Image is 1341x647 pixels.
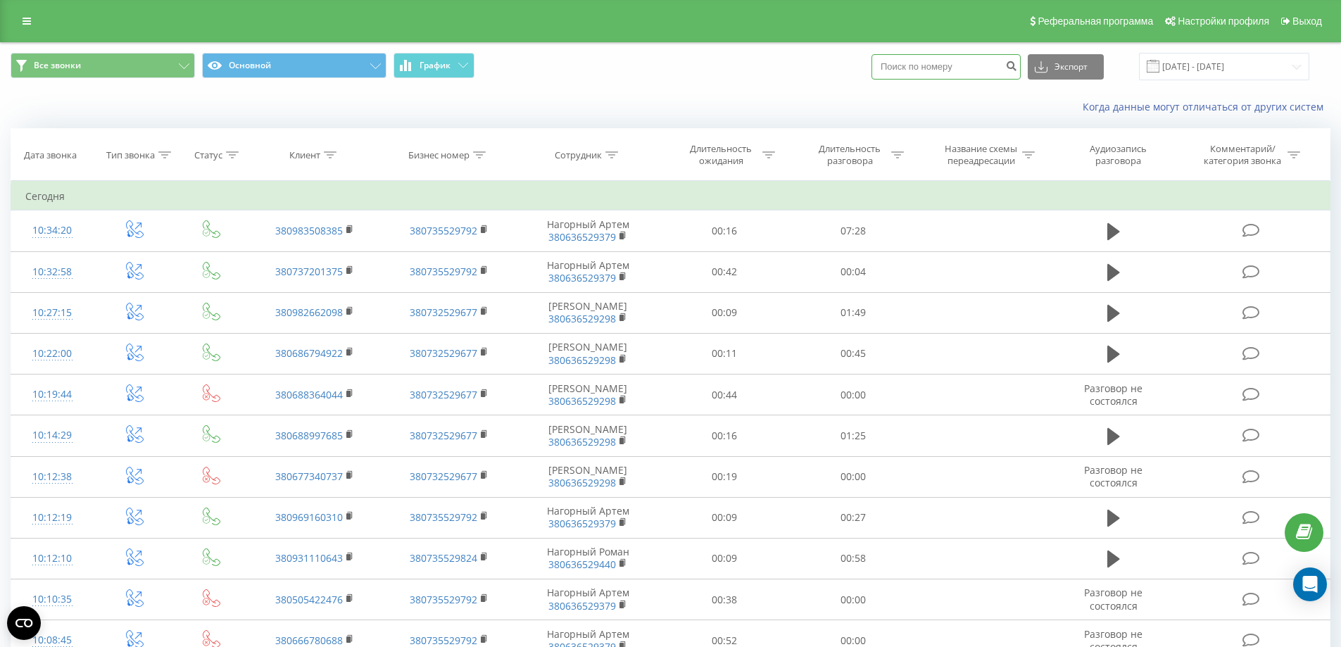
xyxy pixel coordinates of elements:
a: 380931110643 [275,551,343,565]
span: Выход [1292,15,1322,27]
span: Разговор не состоялся [1084,382,1142,408]
a: 380636529379 [548,517,616,530]
a: 380732529677 [410,470,477,483]
div: 10:34:20 [25,217,80,244]
a: 380735529792 [410,265,477,278]
span: Все звонки [34,60,81,71]
div: 10:22:00 [25,340,80,368]
div: Сотрудник [555,149,602,161]
div: Клиент [289,149,320,161]
div: Длительность ожидания [684,143,759,167]
td: 00:04 [789,251,918,292]
td: [PERSON_NAME] [516,292,660,333]
td: 00:42 [660,251,789,292]
a: 380732529677 [410,388,477,401]
a: 380636529440 [548,558,616,571]
div: 10:12:38 [25,463,80,491]
a: 380636529298 [548,394,616,408]
a: 380735529792 [410,634,477,647]
a: 380688997685 [275,429,343,442]
td: Сегодня [11,182,1330,211]
td: 00:09 [660,497,789,538]
td: 00:09 [660,292,789,333]
td: 00:19 [660,456,789,497]
div: 10:12:19 [25,504,80,532]
div: Длительность разговора [812,143,888,167]
a: 380636529298 [548,353,616,367]
button: Основной [202,53,386,78]
td: 07:28 [789,211,918,251]
td: 00:58 [789,538,918,579]
div: 10:14:29 [25,422,80,449]
span: График [420,61,451,70]
td: 00:09 [660,538,789,579]
a: 380735529792 [410,593,477,606]
a: 380636529298 [548,435,616,448]
a: 380982662098 [275,306,343,319]
div: Тип звонка [106,149,155,161]
div: 10:32:58 [25,258,80,286]
a: 380735529792 [410,224,477,237]
td: 00:44 [660,375,789,415]
a: 380735529824 [410,551,477,565]
td: Нагорный Артем [516,497,660,538]
span: Разговор не состоялся [1084,463,1142,489]
td: Нагорный Артем [516,251,660,292]
td: [PERSON_NAME] [516,333,660,374]
a: 380636529379 [548,599,616,613]
span: Разговор не состоялся [1084,586,1142,612]
div: Аудиозапись разговора [1072,143,1164,167]
a: 380969160310 [275,510,343,524]
td: Нагорный Артем [516,579,660,620]
td: 00:16 [660,415,789,456]
td: 00:45 [789,333,918,374]
td: [PERSON_NAME] [516,415,660,456]
button: Экспорт [1028,54,1104,80]
a: Когда данные могут отличаться от других систем [1083,100,1330,113]
td: 00:27 [789,497,918,538]
a: 380686794922 [275,346,343,360]
div: Статус [194,149,222,161]
button: Все звонки [11,53,195,78]
td: 00:00 [789,579,918,620]
a: 380737201375 [275,265,343,278]
td: Нагорный Артем [516,211,660,251]
td: 00:00 [789,375,918,415]
td: 01:49 [789,292,918,333]
a: 380636529298 [548,312,616,325]
a: 380983508385 [275,224,343,237]
div: Open Intercom Messenger [1293,567,1327,601]
div: 10:12:10 [25,545,80,572]
div: 10:10:35 [25,586,80,613]
button: Open CMP widget [7,606,41,640]
a: 380636529379 [548,230,616,244]
a: 380688364044 [275,388,343,401]
div: Комментарий/категория звонка [1202,143,1284,167]
a: 380636529379 [548,271,616,284]
div: Дата звонка [24,149,77,161]
a: 380505422476 [275,593,343,606]
span: Реферальная программа [1038,15,1153,27]
div: Бизнес номер [408,149,470,161]
td: 01:25 [789,415,918,456]
button: График [394,53,474,78]
input: Поиск по номеру [871,54,1021,80]
a: 380735529792 [410,510,477,524]
a: 380636529298 [548,476,616,489]
a: 380666780688 [275,634,343,647]
div: 10:27:15 [25,299,80,327]
a: 380677340737 [275,470,343,483]
td: Нагорный Роман [516,538,660,579]
span: Настройки профиля [1178,15,1269,27]
div: Название схемы переадресации [943,143,1019,167]
div: 10:19:44 [25,381,80,408]
td: 00:11 [660,333,789,374]
td: 00:00 [789,456,918,497]
td: 00:16 [660,211,789,251]
a: 380732529677 [410,306,477,319]
td: 00:38 [660,579,789,620]
a: 380732529677 [410,429,477,442]
td: [PERSON_NAME] [516,375,660,415]
td: [PERSON_NAME] [516,456,660,497]
a: 380732529677 [410,346,477,360]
